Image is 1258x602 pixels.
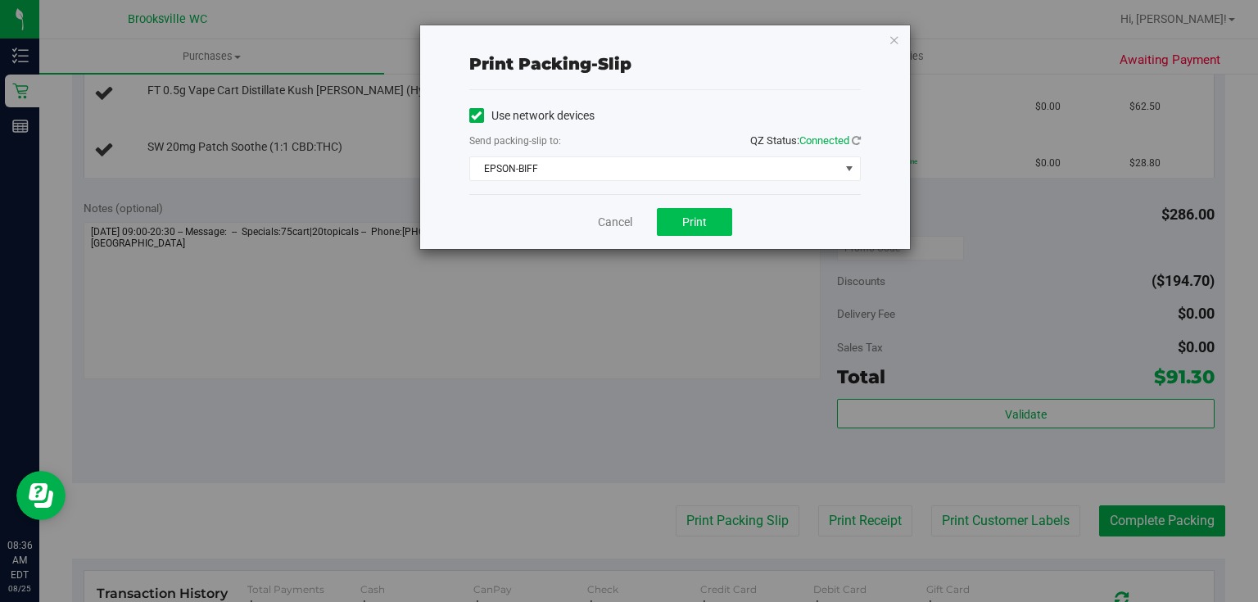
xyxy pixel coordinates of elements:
span: EPSON-BIFF [470,157,839,180]
label: Use network devices [469,107,595,124]
span: select [839,157,859,180]
span: Print packing-slip [469,54,631,74]
label: Send packing-slip to: [469,134,561,148]
a: Cancel [598,214,632,231]
span: QZ Status: [750,134,861,147]
span: Print [682,215,707,229]
span: Connected [799,134,849,147]
button: Print [657,208,732,236]
iframe: Resource center [16,471,66,520]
